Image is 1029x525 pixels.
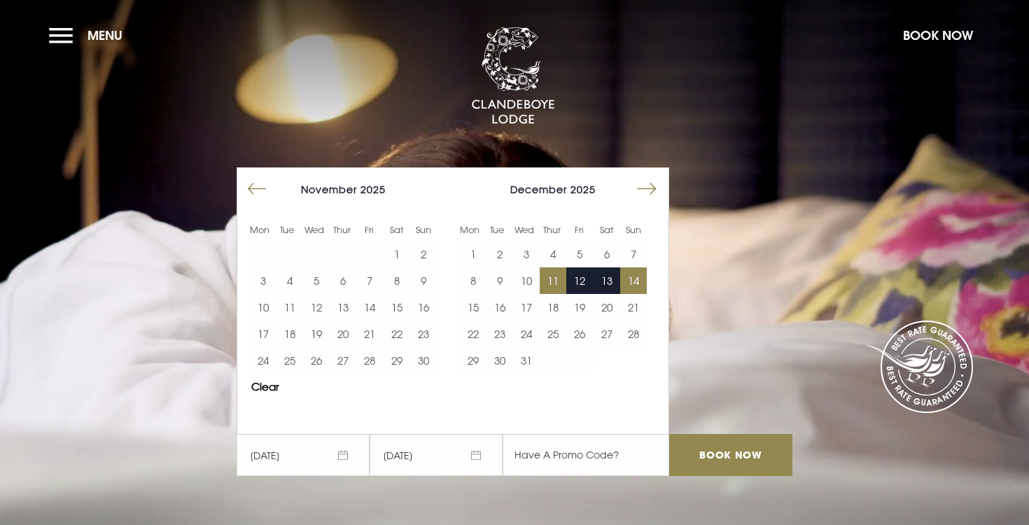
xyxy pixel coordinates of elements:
button: 12 [303,294,330,321]
button: 6 [330,267,356,294]
td: Choose Sunday, December 7, 2025 as your end date. [620,241,647,267]
button: 18 [540,294,566,321]
button: 21 [356,321,383,347]
td: Choose Saturday, November 29, 2025 as your end date. [384,347,410,374]
td: Choose Saturday, December 6, 2025 as your end date. [594,241,620,267]
button: 15 [460,294,486,321]
button: 18 [276,321,303,347]
td: Choose Wednesday, November 26, 2025 as your end date. [303,347,330,374]
td: Choose Tuesday, December 23, 2025 as your end date. [486,321,513,347]
button: 27 [330,347,356,374]
td: Choose Saturday, December 13, 2025 as your end date. [594,267,620,294]
button: 30 [410,347,437,374]
td: Choose Sunday, December 21, 2025 as your end date. [620,294,647,321]
button: 7 [620,241,647,267]
td: Choose Wednesday, December 24, 2025 as your end date. [513,321,540,347]
td: Choose Monday, November 10, 2025 as your end date. [250,294,276,321]
td: Choose Thursday, December 4, 2025 as your end date. [540,241,566,267]
td: Choose Friday, November 7, 2025 as your end date. [356,267,383,294]
td: Choose Tuesday, November 11, 2025 as your end date. [276,294,303,321]
span: [DATE] [237,434,370,476]
td: Choose Thursday, November 27, 2025 as your end date. [330,347,356,374]
td: Choose Wednesday, November 19, 2025 as your end date. [303,321,330,347]
button: 19 [303,321,330,347]
button: 9 [486,267,513,294]
button: 16 [486,294,513,321]
button: 24 [513,321,540,347]
td: Choose Wednesday, December 10, 2025 as your end date. [513,267,540,294]
button: 25 [276,347,303,374]
button: 16 [410,294,437,321]
td: Choose Friday, November 14, 2025 as your end date. [356,294,383,321]
button: 17 [513,294,540,321]
button: 5 [566,241,593,267]
button: 25 [540,321,566,347]
td: Choose Monday, December 1, 2025 as your end date. [460,241,486,267]
button: 26 [303,347,330,374]
td: Choose Monday, November 17, 2025 as your end date. [250,321,276,347]
td: Choose Sunday, November 16, 2025 as your end date. [410,294,437,321]
td: Choose Friday, November 21, 2025 as your end date. [356,321,383,347]
button: 29 [384,347,410,374]
button: 20 [330,321,356,347]
td: Choose Friday, December 19, 2025 as your end date. [566,294,593,321]
td: Choose Monday, November 24, 2025 as your end date. [250,347,276,374]
button: 2 [410,241,437,267]
button: 11 [276,294,303,321]
td: Choose Friday, December 5, 2025 as your end date. [566,241,593,267]
button: 8 [384,267,410,294]
button: 3 [250,267,276,294]
button: 5 [303,267,330,294]
td: Choose Tuesday, December 9, 2025 as your end date. [486,267,513,294]
td: Choose Thursday, November 20, 2025 as your end date. [330,321,356,347]
span: 2025 [360,183,386,195]
td: Choose Saturday, November 1, 2025 as your end date. [384,241,410,267]
td: Choose Monday, December 8, 2025 as your end date. [460,267,486,294]
span: December [510,183,567,195]
button: 22 [460,321,486,347]
span: [DATE] [370,434,503,476]
button: 10 [513,267,540,294]
button: 6 [594,241,620,267]
td: Choose Monday, December 15, 2025 as your end date. [460,294,486,321]
button: 8 [460,267,486,294]
button: 28 [356,347,383,374]
button: 27 [594,321,620,347]
td: Choose Monday, December 29, 2025 as your end date. [460,347,486,374]
button: 19 [566,294,593,321]
td: Choose Tuesday, November 18, 2025 as your end date. [276,321,303,347]
td: Choose Sunday, November 2, 2025 as your end date. [410,241,437,267]
button: 7 [356,267,383,294]
td: Choose Monday, November 3, 2025 as your end date. [250,267,276,294]
td: Choose Sunday, November 23, 2025 as your end date. [410,321,437,347]
button: 15 [384,294,410,321]
td: Choose Tuesday, November 25, 2025 as your end date. [276,347,303,374]
td: Choose Sunday, December 14, 2025 as your end date. [620,267,647,294]
button: 10 [250,294,276,321]
button: 31 [513,347,540,374]
td: Choose Thursday, November 6, 2025 as your end date. [330,267,356,294]
button: 13 [330,294,356,321]
button: 24 [250,347,276,374]
td: Choose Sunday, November 30, 2025 as your end date. [410,347,437,374]
button: 12 [566,267,593,294]
button: 29 [460,347,486,374]
button: 3 [513,241,540,267]
button: 11 [540,267,566,294]
button: Move forward to switch to the next month. [633,176,660,202]
td: Choose Tuesday, December 2, 2025 as your end date. [486,241,513,267]
button: Move backward to switch to the previous month. [244,176,270,202]
button: 1 [384,241,410,267]
button: 2 [486,241,513,267]
td: Choose Wednesday, December 17, 2025 as your end date. [513,294,540,321]
span: November [301,183,357,195]
td: Choose Monday, December 22, 2025 as your end date. [460,321,486,347]
td: Selected. Thursday, December 11, 2025 [540,267,566,294]
button: 1 [460,241,486,267]
button: 20 [594,294,620,321]
td: Choose Thursday, December 25, 2025 as your end date. [540,321,566,347]
td: Choose Wednesday, December 31, 2025 as your end date. [513,347,540,374]
button: 4 [540,241,566,267]
td: Choose Thursday, December 18, 2025 as your end date. [540,294,566,321]
td: Choose Wednesday, December 3, 2025 as your end date. [513,241,540,267]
